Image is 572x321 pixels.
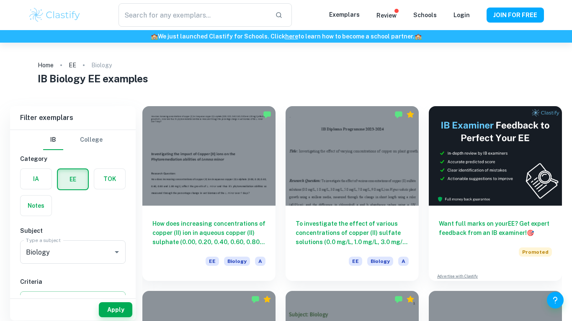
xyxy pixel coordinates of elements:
h6: How does increasing concentrations of copper (II) ion in aqueous copper (II) sulphate (0.00, 0.20... [152,219,265,247]
button: IA [21,169,52,189]
span: 🏫 [415,33,422,40]
button: IB [43,130,63,150]
div: Filter type choice [43,130,103,150]
a: Schools [413,12,437,18]
button: Open [111,246,123,258]
button: Select [20,291,126,306]
span: 🎯 [527,229,534,236]
button: TOK [94,169,125,189]
h6: We just launched Clastify for Schools. Click to learn how to become a school partner. [2,32,570,41]
button: JOIN FOR FREE [487,8,544,23]
a: To investigate the effect of various concentrations of copper (II) sulfate solutions (0.0 mg/L, 1... [286,106,419,281]
img: Marked [394,295,403,303]
input: Search for any exemplars... [119,3,268,27]
h1: IB Biology EE examples [38,71,534,86]
div: Premium [263,295,271,303]
h6: Subject [20,226,126,235]
p: Exemplars [329,10,360,19]
a: How does increasing concentrations of copper (II) ion in aqueous copper (II) sulphate (0.00, 0.20... [142,106,276,281]
h6: Criteria [20,277,126,286]
span: Promoted [519,247,552,257]
button: Apply [99,302,132,317]
a: Login [453,12,470,18]
span: A [398,257,409,266]
img: Marked [394,110,403,119]
span: EE [349,257,362,266]
div: Premium [406,110,415,119]
img: Clastify logo [28,7,81,23]
a: Want full marks on yourEE? Get expert feedback from an IB examiner!PromotedAdvertise with Clastify [429,106,562,281]
a: Advertise with Clastify [437,273,478,279]
span: Biology [367,257,393,266]
a: Home [38,59,54,71]
button: Notes [21,196,52,216]
div: Premium [406,295,415,303]
h6: Category [20,154,126,163]
a: here [285,33,298,40]
h6: To investigate the effect of various concentrations of copper (II) sulfate solutions (0.0 mg/L, 1... [296,219,409,247]
span: 🏫 [151,33,158,40]
img: Marked [251,295,260,303]
p: Biology [91,61,112,70]
label: Type a subject [26,237,61,244]
a: EE [69,59,76,71]
button: EE [58,169,88,189]
h6: Want full marks on your EE ? Get expert feedback from an IB examiner! [439,219,552,237]
button: College [80,130,103,150]
span: A [255,257,265,266]
img: Marked [263,110,271,119]
img: Thumbnail [429,106,562,206]
span: Biology [224,257,250,266]
button: Help and Feedback [547,292,564,308]
span: EE [206,257,219,266]
p: Review [376,11,397,20]
h6: Filter exemplars [10,106,136,130]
